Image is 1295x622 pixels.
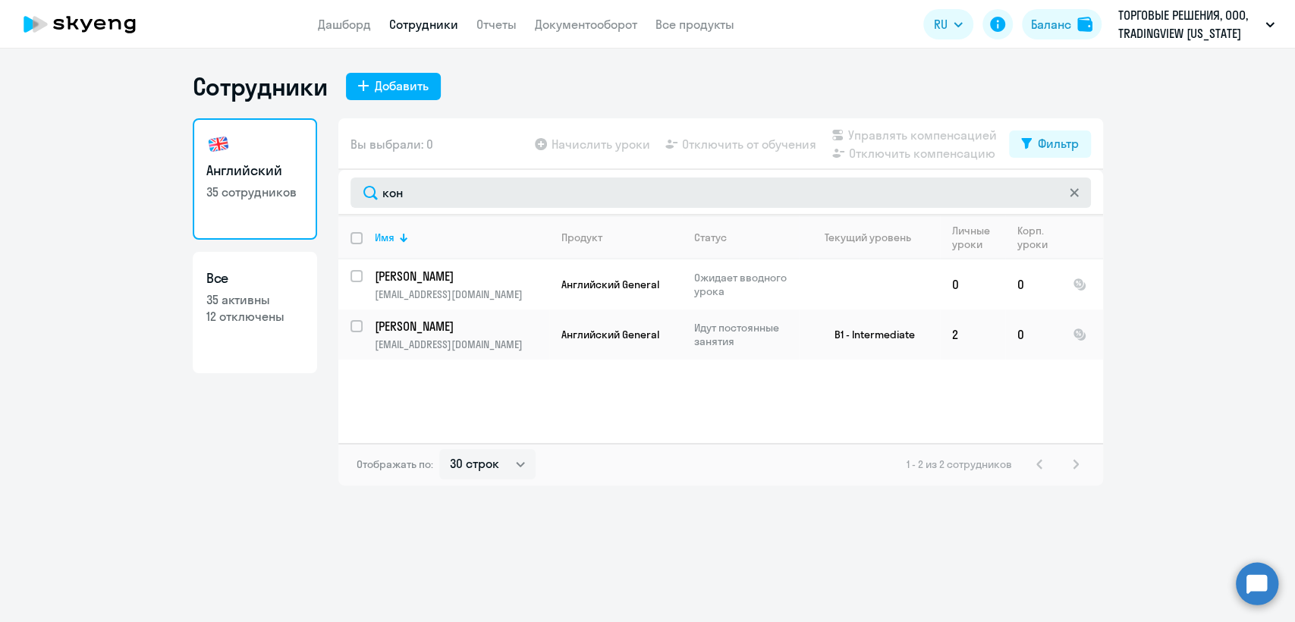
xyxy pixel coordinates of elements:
span: 1 - 2 из 2 сотрудников [907,457,1012,471]
span: Английский General [561,328,659,341]
span: Отображать по: [357,457,433,471]
div: Личные уроки [952,224,991,251]
button: Добавить [346,73,441,100]
div: Статус [694,231,798,244]
h3: Английский [206,161,303,181]
a: Дашборд [318,17,371,32]
p: [EMAIL_ADDRESS][DOMAIN_NAME] [375,287,548,301]
p: [EMAIL_ADDRESS][DOMAIN_NAME] [375,338,548,351]
button: Балансbalance [1022,9,1102,39]
td: 0 [1005,309,1061,360]
div: Баланс [1031,15,1071,33]
span: Английский General [561,278,659,291]
a: Английский35 сотрудников [193,118,317,240]
span: RU [934,15,948,33]
a: Сотрудники [389,17,458,32]
td: 2 [940,309,1005,360]
div: Корп. уроки [1017,224,1048,251]
button: Фильтр [1009,130,1091,158]
div: Продукт [561,231,602,244]
a: Все продукты [655,17,734,32]
div: Личные уроки [952,224,1004,251]
a: [PERSON_NAME] [375,318,548,335]
p: [PERSON_NAME] [375,318,546,335]
img: english [206,132,231,156]
div: Статус [694,231,727,244]
p: Идут постоянные занятия [694,321,798,348]
p: ТОРГОВЫЕ РЕШЕНИЯ, ООО, TRADINGVIEW [US_STATE] LLC [1118,6,1259,42]
p: 12 отключены [206,308,303,325]
p: Ожидает вводного урока [694,271,798,298]
h1: Сотрудники [193,71,328,102]
div: Фильтр [1038,134,1079,152]
div: Текущий уровень [811,231,939,244]
a: Все35 активны12 отключены [193,252,317,373]
div: Продукт [561,231,681,244]
button: RU [923,9,973,39]
a: Документооборот [535,17,637,32]
a: [PERSON_NAME] [375,268,548,284]
span: Вы выбрали: 0 [350,135,433,153]
p: 35 активны [206,291,303,308]
div: Корп. уроки [1017,224,1060,251]
img: balance [1077,17,1092,32]
td: 0 [940,259,1005,309]
p: 35 сотрудников [206,184,303,200]
input: Поиск по имени, email, продукту или статусу [350,177,1091,208]
td: 0 [1005,259,1061,309]
div: Имя [375,231,394,244]
div: Добавить [375,77,429,95]
div: Имя [375,231,548,244]
button: ТОРГОВЫЕ РЕШЕНИЯ, ООО, TRADINGVIEW [US_STATE] LLC [1111,6,1282,42]
h3: Все [206,269,303,288]
td: B1 - Intermediate [799,309,940,360]
div: Текущий уровень [825,231,911,244]
a: Отчеты [476,17,517,32]
p: [PERSON_NAME] [375,268,546,284]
